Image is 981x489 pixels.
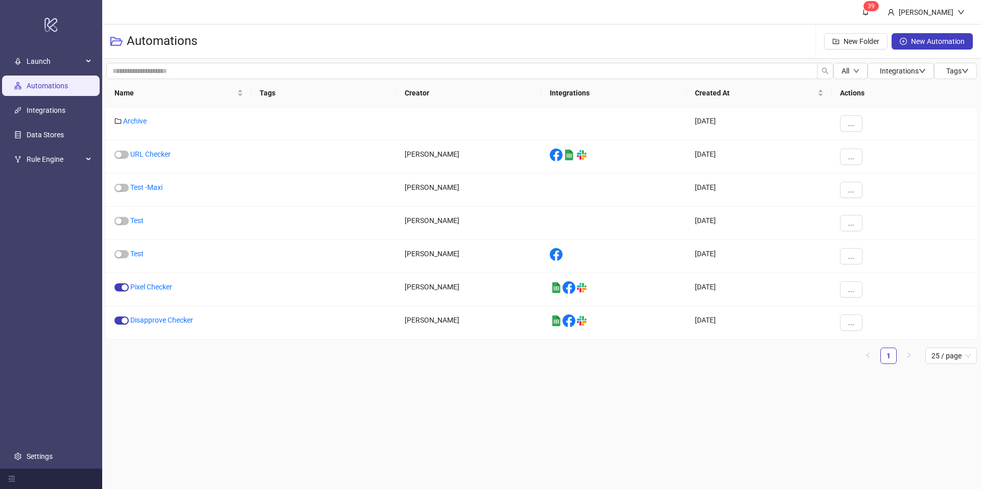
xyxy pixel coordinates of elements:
h3: Automations [127,33,197,50]
button: New Automation [892,33,973,50]
span: left [865,352,871,358]
div: [DATE] [687,273,832,306]
span: folder [114,117,122,125]
button: ... [840,314,862,331]
div: [PERSON_NAME] [396,174,542,207]
span: All [842,67,849,75]
button: New Folder [824,33,887,50]
span: New Automation [911,37,965,45]
span: down [919,67,926,75]
span: down [957,9,965,16]
li: Next Page [901,348,917,364]
a: Test [130,216,144,225]
th: Creator [396,79,542,107]
a: Integrations [27,106,65,114]
a: URL Checker [130,150,171,158]
sup: 39 [863,1,879,11]
span: fork [14,156,21,163]
div: [PERSON_NAME] [396,140,542,174]
div: [DATE] [687,240,832,273]
a: Test [130,250,144,258]
span: user [887,9,895,16]
a: Archive [123,117,147,125]
a: Automations [27,82,68,90]
span: rocket [14,58,21,65]
div: [PERSON_NAME] [396,207,542,240]
span: 3 [868,3,871,10]
span: ... [848,285,854,294]
th: Name [106,79,251,107]
button: ... [840,215,862,231]
div: [PERSON_NAME] [895,7,957,18]
div: [PERSON_NAME] [396,306,542,339]
span: Name [114,87,235,99]
span: ... [848,153,854,161]
th: Integrations [542,79,687,107]
span: search [822,67,829,75]
span: menu-fold [8,475,15,482]
span: folder-open [110,35,123,47]
button: Integrationsdown [868,63,934,79]
span: right [906,352,912,358]
a: Pixel Checker [130,283,172,291]
button: ... [840,115,862,132]
div: [DATE] [687,107,832,140]
button: left [860,348,876,364]
a: Disapprove Checker [130,316,193,324]
th: Actions [832,79,977,107]
div: [PERSON_NAME] [396,273,542,306]
div: [PERSON_NAME] [396,240,542,273]
span: folder-add [832,38,839,45]
span: Tags [946,67,969,75]
button: ... [840,281,862,298]
a: Test -Maxi [130,183,162,191]
span: down [962,67,969,75]
th: Tags [251,79,396,107]
button: Alldown [833,63,868,79]
a: Settings [27,452,53,460]
span: Launch [27,51,83,71]
span: 25 / page [931,348,971,363]
span: down [853,68,859,74]
span: Created At [695,87,815,99]
div: [DATE] [687,207,832,240]
span: ... [848,219,854,227]
a: Data Stores [27,131,64,139]
button: ... [840,182,862,198]
div: [DATE] [687,174,832,207]
span: Integrations [880,67,926,75]
a: 1 [881,348,896,363]
span: ... [848,119,854,128]
span: ... [848,252,854,260]
span: Rule Engine [27,149,83,169]
button: ... [840,149,862,165]
span: plus-circle [900,38,907,45]
span: 9 [871,3,875,10]
button: right [901,348,917,364]
span: bell [862,8,869,15]
li: 1 [880,348,897,364]
span: ... [848,186,854,194]
th: Created At [687,79,832,107]
li: Previous Page [860,348,876,364]
div: [DATE] [687,140,832,174]
button: Tagsdown [934,63,977,79]
button: ... [840,248,862,264]
div: [DATE] [687,306,832,339]
span: New Folder [844,37,879,45]
span: ... [848,319,854,327]
div: Page Size [925,348,977,364]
